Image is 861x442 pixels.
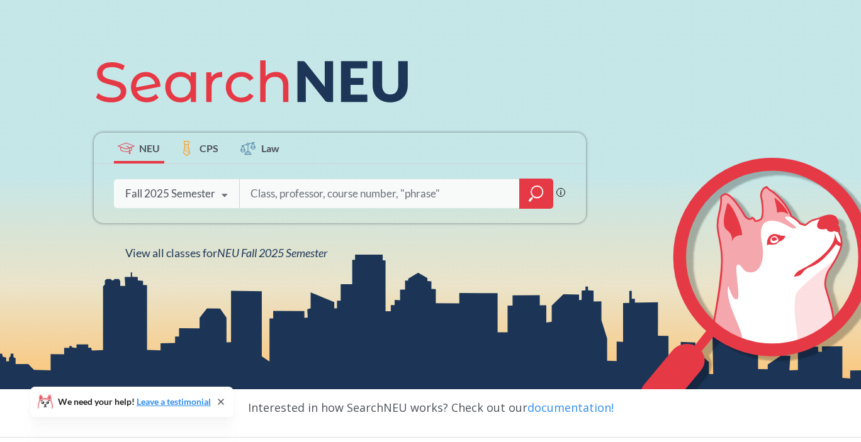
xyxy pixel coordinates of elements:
span: NEU [139,141,160,155]
svg: magnifying glass [529,185,544,202]
span: NEU Fall 2025 Semester [217,246,327,260]
span: Law [261,141,279,155]
input: Class, professor, course number, "phrase" [249,180,511,207]
div: magnifying glass [519,179,553,209]
div: Fall 2025 Semester [125,187,215,201]
span: View all classes for [125,246,327,260]
span: CPS [200,141,218,155]
a: documentation! [527,400,614,415]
